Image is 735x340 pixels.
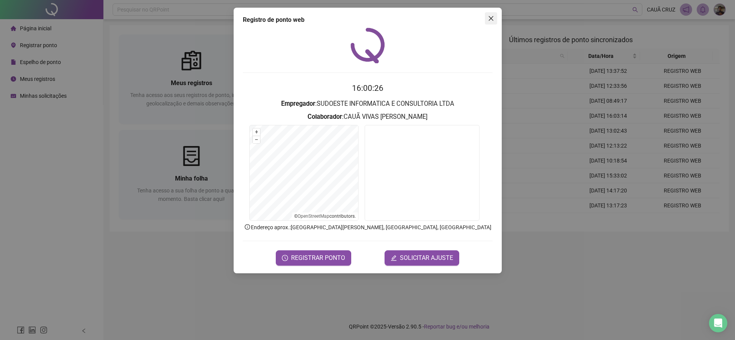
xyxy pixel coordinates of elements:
[276,250,351,266] button: REGISTRAR PONTO
[298,214,329,219] a: OpenStreetMap
[294,214,356,219] li: © contributors.
[253,136,260,143] button: –
[243,223,493,232] p: Endereço aprox. : [GEOGRAPHIC_DATA][PERSON_NAME], [GEOGRAPHIC_DATA], [GEOGRAPHIC_DATA]
[308,113,342,120] strong: Colaborador
[244,223,251,230] span: info-circle
[243,15,493,25] div: Registro de ponto web
[352,84,383,93] time: 16:00:26
[400,253,453,263] span: SOLICITAR AJUSTE
[391,255,397,261] span: edit
[488,15,494,21] span: close
[485,12,497,25] button: Close
[709,314,727,332] div: Open Intercom Messenger
[385,250,459,266] button: editSOLICITAR AJUSTE
[243,112,493,122] h3: : CAUÃ VIVAS [PERSON_NAME]
[243,99,493,109] h3: : SUDOESTE INFORMATICA E CONSULTORIA LTDA
[253,128,260,136] button: +
[282,255,288,261] span: clock-circle
[281,100,315,107] strong: Empregador
[350,28,385,63] img: QRPoint
[291,253,345,263] span: REGISTRAR PONTO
